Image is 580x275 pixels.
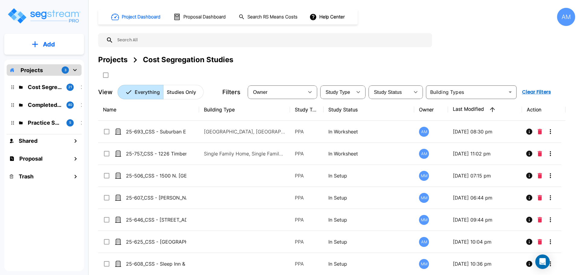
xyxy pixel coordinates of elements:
[21,66,43,74] p: Projects
[98,88,113,97] p: View
[544,192,556,204] button: More-Options
[113,33,429,47] input: Search All
[295,260,319,267] p: PPA
[295,172,319,179] p: PPA
[100,69,112,81] button: SelectAll
[183,14,226,21] h1: Proposal Dashboard
[419,127,429,137] div: AM
[19,137,37,145] h1: Shared
[326,90,350,95] span: Study Type
[69,120,71,125] p: 5
[28,83,62,91] p: Cost Segregation Studies
[28,119,62,127] p: Practice Samples
[126,216,186,223] p: 25-646_CSS - [STREET_ADDRESS][PERSON_NAME] - TRES Real Estate Services - [PERSON_NAME]
[414,99,448,121] th: Owner
[520,86,553,98] button: Clear Filters
[328,260,410,267] p: In Setup
[328,238,410,245] p: In Setup
[126,172,186,179] p: 25-506_CSS - 1500 N. [GEOGRAPHIC_DATA], [GEOGRAPHIC_DATA] - [GEOGRAPHIC_DATA] Properties - [PERSO...
[236,11,301,23] button: Search RS Means Costs
[64,68,66,73] p: 3
[295,150,319,157] p: PPA
[535,170,544,182] button: Delete
[247,14,298,21] h1: Search RS Means Costs
[328,172,410,179] p: In Setup
[126,194,186,201] p: 25-607_CSS - [PERSON_NAME] Oakland Mixed Use [GEOGRAPHIC_DATA], [GEOGRAPHIC_DATA] - [PERSON_NAME]...
[419,237,429,247] div: AM
[419,193,429,203] div: MM
[448,99,522,121] th: Last Modified
[544,170,556,182] button: More-Options
[126,260,186,267] p: 25-608_CSS - Sleep Inn & Suites [GEOGRAPHIC_DATA], [GEOGRAPHIC_DATA] - Serenity Hosp - [PERSON_NAME]
[43,40,55,49] p: Add
[453,260,517,267] p: [DATE] 10:36 pm
[453,150,517,157] p: [DATE] 11:02 pm
[544,148,556,160] button: More-Options
[328,194,410,201] p: In Setup
[7,7,81,24] img: Logo
[523,170,535,182] button: Info
[523,236,535,248] button: Info
[253,90,268,95] span: Owner
[204,150,285,157] p: Single Family Home, Single Family Home Site
[523,126,535,138] button: Info
[535,254,550,269] div: Open Intercom Messenger
[68,85,72,90] p: 21
[68,102,72,107] p: 40
[321,84,352,101] div: Select
[453,216,517,223] p: [DATE] 09:44 pm
[535,236,544,248] button: Delete
[419,259,429,269] div: MM
[19,155,43,163] h1: Proposal
[167,88,196,96] p: Studies Only
[428,88,505,96] input: Building Types
[126,128,186,135] p: 25-693_CSS - Suburban Extended Stay [GEOGRAPHIC_DATA], [GEOGRAPHIC_DATA] - [PERSON_NAME] Hospital...
[374,90,402,95] span: Study Status
[4,36,84,53] button: Add
[222,88,240,97] p: Filters
[171,11,229,23] button: Proposal Dashboard
[122,14,160,21] h1: Project Dashboard
[535,192,544,204] button: Delete
[506,88,514,96] button: Open
[328,216,410,223] p: In Setup
[544,258,556,270] button: More-Options
[557,8,575,26] div: AM
[308,11,347,23] button: Help Center
[328,128,410,135] p: In Worksheet
[118,85,204,99] div: Platform
[523,192,535,204] button: Info
[453,238,517,245] p: [DATE] 10:04 pm
[544,126,556,138] button: More-Options
[163,85,204,99] button: Studies Only
[295,128,319,135] p: PPA
[453,194,517,201] p: [DATE] 06:44 pm
[290,99,324,121] th: Study Type
[544,236,556,248] button: More-Options
[544,214,556,226] button: More-Options
[295,194,319,201] p: PPA
[370,84,410,101] div: Select
[19,172,34,181] h1: Trash
[28,101,62,109] p: Completed Projects
[535,126,544,138] button: Delete
[535,148,544,160] button: Delete
[328,150,410,157] p: In Worksheet
[523,258,535,270] button: Info
[143,54,233,65] div: Cost Segregation Studies
[199,99,290,121] th: Building Type
[419,171,429,181] div: MM
[523,148,535,160] button: Info
[453,128,517,135] p: [DATE] 08:30 pm
[419,215,429,225] div: MM
[535,214,544,226] button: Delete
[98,99,199,121] th: Name
[98,54,127,65] div: Projects
[126,150,186,157] p: 25-757_CSS - 1226 Timbergrove Ln [GEOGRAPHIC_DATA], [GEOGRAPHIC_DATA] - [PERSON_NAME]
[419,149,429,159] div: AM
[126,238,186,245] p: 25-625_CSS - [GEOGRAPHIC_DATA] [GEOGRAPHIC_DATA], [GEOGRAPHIC_DATA] - Greens Group 11 LLC - [GEOG...
[295,216,319,223] p: PPA
[118,85,163,99] button: Everything
[135,88,160,96] p: Everything
[109,10,164,24] button: Project Dashboard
